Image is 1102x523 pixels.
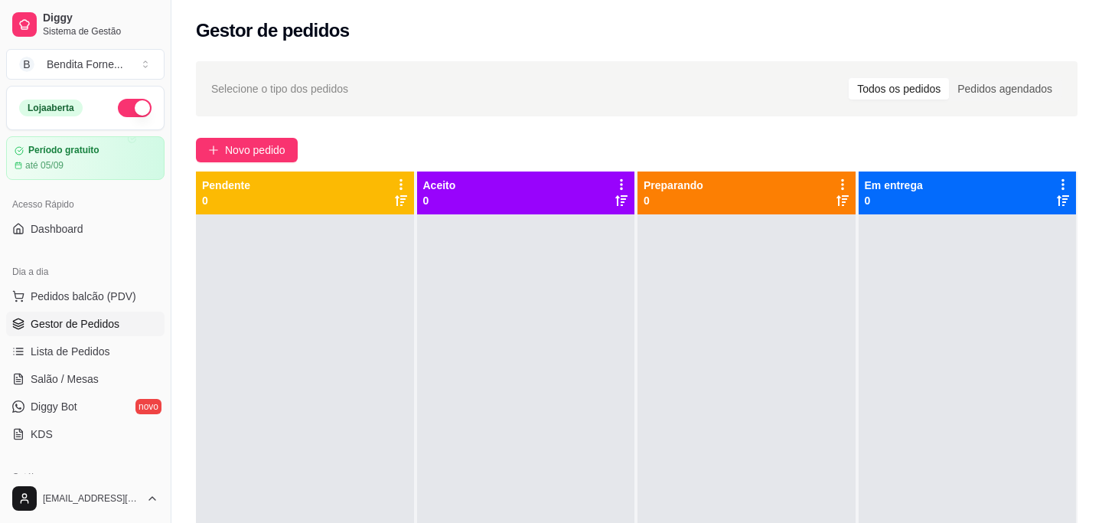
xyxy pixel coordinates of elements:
p: Aceito [423,178,456,193]
p: 0 [423,193,456,208]
span: Sistema de Gestão [43,25,158,38]
a: DiggySistema de Gestão [6,6,165,43]
a: Dashboard [6,217,165,241]
div: Catálogo [6,465,165,489]
p: 0 [865,193,923,208]
span: Gestor de Pedidos [31,316,119,332]
span: Diggy Bot [31,399,77,414]
p: Preparando [644,178,703,193]
div: Acesso Rápido [6,192,165,217]
span: Pedidos balcão (PDV) [31,289,136,304]
p: Pendente [202,178,250,193]
a: KDS [6,422,165,446]
article: Período gratuito [28,145,99,156]
span: Diggy [43,11,158,25]
span: Novo pedido [225,142,285,159]
span: Lista de Pedidos [31,344,110,359]
button: [EMAIL_ADDRESS][DOMAIN_NAME] [6,480,165,517]
div: Todos os pedidos [849,78,949,100]
span: Salão / Mesas [31,371,99,387]
a: Diggy Botnovo [6,394,165,419]
a: Gestor de Pedidos [6,312,165,336]
p: Em entrega [865,178,923,193]
button: Pedidos balcão (PDV) [6,284,165,309]
h2: Gestor de pedidos [196,18,350,43]
div: Loja aberta [19,100,83,116]
p: 0 [644,193,703,208]
div: Bendita Forne ... [47,57,123,72]
a: Salão / Mesas [6,367,165,391]
span: [EMAIL_ADDRESS][DOMAIN_NAME] [43,492,140,505]
button: Alterar Status [118,99,152,117]
a: Lista de Pedidos [6,339,165,364]
a: Período gratuitoaté 05/09 [6,136,165,180]
article: até 05/09 [25,159,64,172]
div: Pedidos agendados [949,78,1061,100]
button: Novo pedido [196,138,298,162]
button: Select a team [6,49,165,80]
span: Selecione o tipo dos pedidos [211,80,348,97]
p: 0 [202,193,250,208]
span: Dashboard [31,221,83,237]
span: B [19,57,34,72]
span: plus [208,145,219,155]
div: Dia a dia [6,260,165,284]
span: KDS [31,427,53,442]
